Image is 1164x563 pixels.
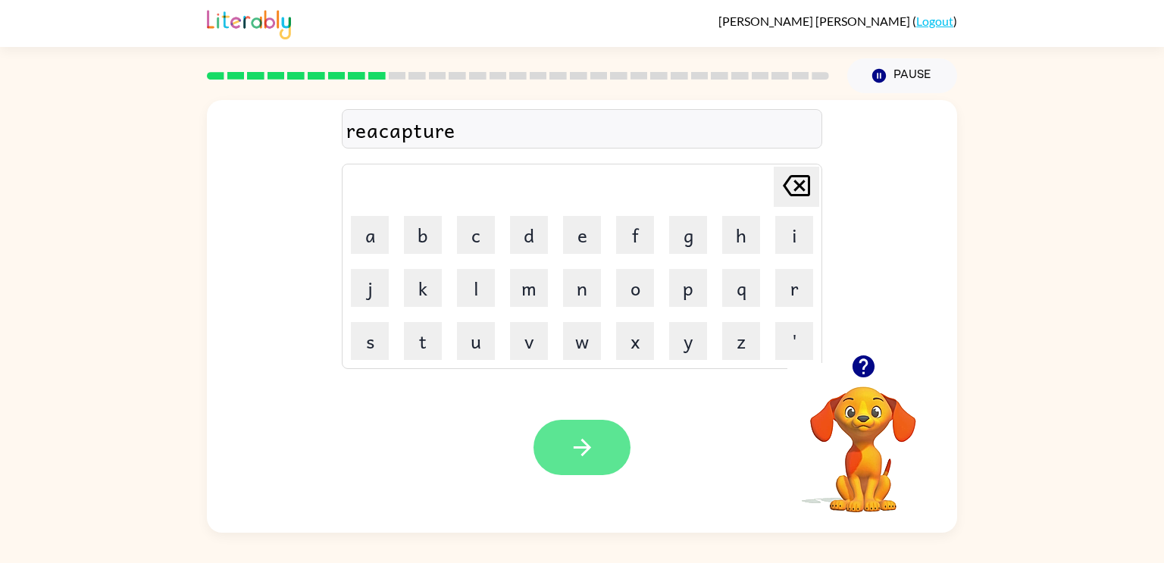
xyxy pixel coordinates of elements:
[722,216,760,254] button: h
[563,269,601,307] button: n
[563,216,601,254] button: e
[510,322,548,360] button: v
[404,269,442,307] button: k
[457,269,495,307] button: l
[510,216,548,254] button: d
[718,14,912,28] span: [PERSON_NAME] [PERSON_NAME]
[718,14,957,28] div: ( )
[207,6,291,39] img: Literably
[346,114,818,145] div: reacapture
[616,216,654,254] button: f
[457,216,495,254] button: c
[722,269,760,307] button: q
[616,269,654,307] button: o
[775,322,813,360] button: '
[616,322,654,360] button: x
[457,322,495,360] button: u
[775,269,813,307] button: r
[916,14,953,28] a: Logout
[351,322,389,360] button: s
[351,269,389,307] button: j
[351,216,389,254] button: a
[722,322,760,360] button: z
[404,216,442,254] button: b
[563,322,601,360] button: w
[669,216,707,254] button: g
[510,269,548,307] button: m
[669,322,707,360] button: y
[404,322,442,360] button: t
[847,58,957,93] button: Pause
[787,363,939,515] video: Your browser must support playing .mp4 files to use Literably. Please try using another browser.
[775,216,813,254] button: i
[669,269,707,307] button: p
